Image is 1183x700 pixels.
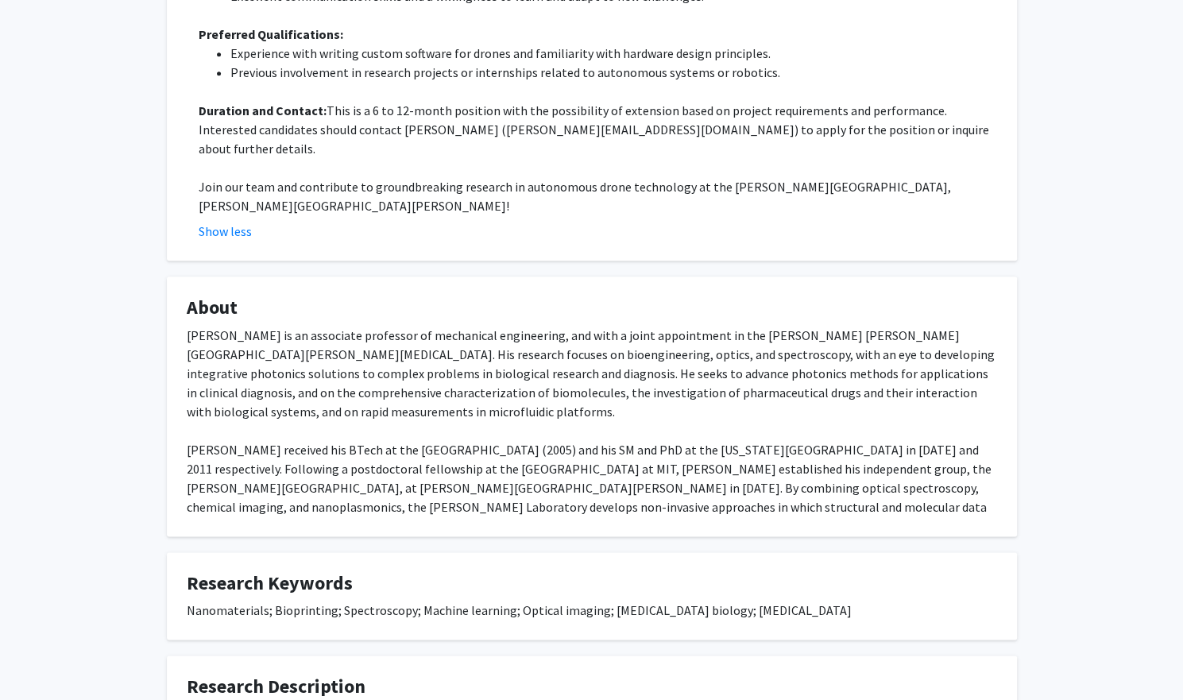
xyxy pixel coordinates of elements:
p: Join our team and contribute to groundbreaking research in autonomous drone technology at the [PE... [199,177,997,215]
li: Previous involvement in research projects or internships related to autonomous systems or robotics. [230,63,997,82]
p: This is a 6 to 12-month position with the possibility of extension based on project requirements ... [199,101,997,158]
h4: Research Description [187,675,997,698]
h4: Research Keywords [187,572,997,595]
div: Nanomaterials; Bioprinting; Spectroscopy; Machine learning; Optical imaging; [MEDICAL_DATA] biolo... [187,601,997,620]
strong: Duration and Contact: [199,102,327,118]
button: Show less [199,222,252,241]
li: Experience with writing custom software for drones and familiarity with hardware design principles. [230,44,997,63]
strong: Preferred Qualifications: [199,26,343,42]
iframe: Chat [12,628,68,688]
h4: About [187,296,997,319]
div: [PERSON_NAME] is an associate professor of mechanical engineering, and with a joint appointment i... [187,326,997,536]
